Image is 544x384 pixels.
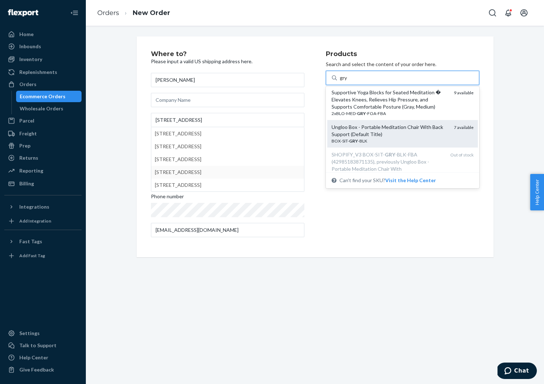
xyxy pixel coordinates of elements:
[4,178,82,189] a: Billing
[4,54,82,65] a: Inventory
[4,115,82,126] a: Parcel
[4,140,82,151] a: Prep
[19,81,36,88] div: Orders
[349,138,358,144] em: GRY
[155,127,300,140] div: [STREET_ADDRESS]
[326,51,479,58] h2: Products
[19,142,30,149] div: Prep
[19,330,40,337] div: Settings
[19,354,48,361] div: Help Center
[4,201,82,213] button: Integrations
[454,90,474,95] span: 9 available
[19,56,42,63] div: Inventory
[133,9,170,17] a: New Order
[498,363,537,380] iframe: Opens a widget where you can chat to one of our agents
[19,218,51,224] div: Add Integration
[517,6,531,20] button: Open account menu
[4,66,82,78] a: Replenishments
[19,203,49,210] div: Integrations
[4,328,82,339] a: Settings
[19,366,54,373] div: Give Feedback
[332,138,448,144] div: BOX-SIT- -BLK
[454,125,474,130] span: 7 available
[155,153,300,166] div: [STREET_ADDRESS]
[450,152,474,158] span: Out of stock
[4,41,82,52] a: Inbounds
[19,253,45,259] div: Add Fast Tag
[332,124,448,138] div: Ungloo Box - Portable Meditation Chair With Back Support (Default Title)
[485,6,500,20] button: Open Search Box
[155,179,300,191] div: [STREET_ADDRESS]
[501,6,515,20] button: Open notifications
[67,6,82,20] button: Close Navigation
[97,9,119,17] a: Orders
[19,167,43,174] div: Reporting
[4,340,82,351] button: Talk to Support
[19,154,38,161] div: Returns
[19,342,57,349] div: Talk to Support
[385,177,436,184] button: Ungloo Meditation Bench | Wide Tall Sturdy Stable Cross Legged & Kneeling Stool | Easy on Hips an...
[19,31,34,38] div: Home
[357,111,366,116] em: GRY
[340,74,348,81] input: Ungloo Meditation Bench | Wide Tall Sturdy Stable Cross Legged & Kneeling Stool | Easy on Hips an...
[92,3,176,24] ol: breadcrumbs
[19,180,34,187] div: Billing
[155,140,300,153] div: [STREET_ADDRESS]
[8,9,38,16] img: Flexport logo
[530,174,544,210] button: Help Center
[20,93,65,100] div: Ecommerce Orders
[16,91,82,102] a: Ecommerce Orders
[151,113,304,127] input: [STREET_ADDRESS][STREET_ADDRESS][STREET_ADDRESS][STREET_ADDRESS][STREET_ADDRESS]
[155,166,300,179] div: [STREET_ADDRESS]
[19,117,34,124] div: Parcel
[151,193,184,203] span: Phone number
[16,103,82,114] a: Wholesale Orders
[332,151,445,173] div: SHOPIFY_V3 BOX-SIT- -BLK-FBA (42985183871135), previously Ungloo Box - Portable Meditation Chair ...
[19,43,41,50] div: Inbounds
[4,152,82,164] a: Returns
[151,51,304,58] h2: Where to?
[151,73,304,87] input: First & Last Name
[151,223,304,237] input: Open Keeper Popup
[19,69,57,76] div: Replenishments
[4,236,82,247] button: Fast Tags
[19,238,42,245] div: Fast Tags
[4,352,82,363] a: Help Center
[4,79,82,90] a: Orders
[326,61,479,68] p: Search and select the content of your order here.
[4,29,82,40] a: Home
[332,89,448,110] div: Supportive Yoga Blocks for Seated Meditation � Elevates Knees, Relieves Hip Pressure, and Support...
[20,105,63,112] div: Wholesale Orders
[151,93,304,107] input: Company Name
[332,110,448,116] div: 2xBLO-MED- -FOA-FBA
[4,128,82,139] a: Freight
[4,364,82,375] button: Give Feedback
[151,58,304,65] p: Please input a valid US shipping address here.
[339,177,436,184] span: Can't find your SKU?
[4,250,82,261] a: Add Fast Tag
[19,130,37,137] div: Freight
[4,215,82,227] a: Add Integration
[385,151,395,158] em: GRY
[4,165,82,176] a: Reporting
